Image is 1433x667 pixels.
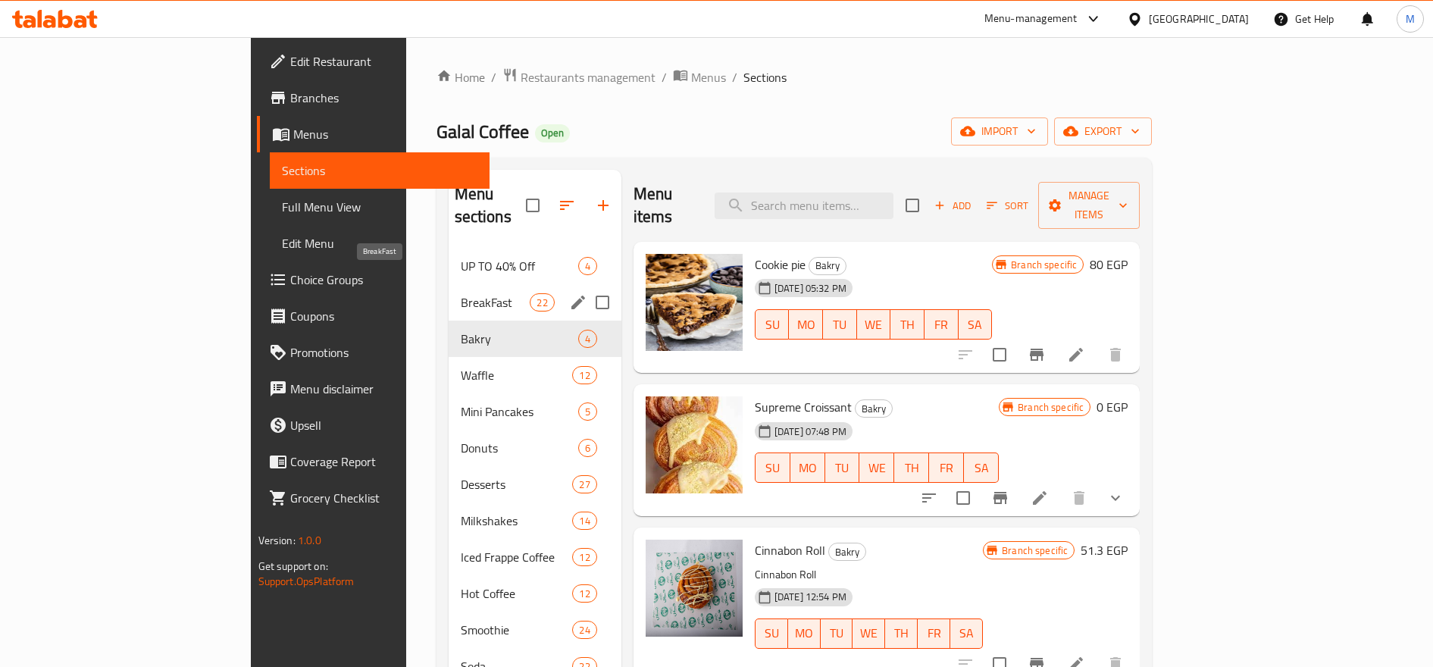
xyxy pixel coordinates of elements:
[449,284,621,321] div: BreakFast22edit
[535,127,570,139] span: Open
[795,314,817,336] span: MO
[461,439,578,457] div: Donuts
[646,254,743,351] img: Cookie pie
[755,452,790,483] button: SU
[257,334,490,371] a: Promotions
[768,424,853,439] span: [DATE] 07:48 PM
[290,89,478,107] span: Branches
[579,332,596,346] span: 4
[809,257,846,274] span: Bakry
[956,622,977,644] span: SA
[491,68,496,86] li: /
[929,452,964,483] button: FR
[461,512,573,530] span: Milkshakes
[964,452,999,483] button: SA
[865,457,888,479] span: WE
[436,114,529,149] span: Galal Coffee
[863,314,885,336] span: WE
[885,618,918,649] button: TH
[567,291,590,314] button: edit
[1066,122,1140,141] span: export
[1061,480,1097,516] button: delete
[578,439,597,457] div: items
[1097,480,1134,516] button: show more
[461,366,573,384] span: Waffle
[755,539,825,562] span: Cinnabon Roll
[755,396,852,418] span: Supreme Croissant
[572,621,596,639] div: items
[585,187,621,224] button: Add section
[646,396,743,493] img: Supreme Croissant
[573,478,596,492] span: 27
[1038,182,1140,229] button: Manage items
[257,43,490,80] a: Edit Restaurant
[1050,186,1128,224] span: Manage items
[859,622,879,644] span: WE
[282,198,478,216] span: Full Menu View
[762,622,782,644] span: SU
[984,10,1078,28] div: Menu-management
[449,248,621,284] div: UP TO 40% Off4
[896,189,928,221] span: Select section
[796,457,819,479] span: MO
[823,309,857,340] button: TU
[573,514,596,528] span: 14
[947,482,979,514] span: Select to update
[257,371,490,407] a: Menu disclaimer
[449,539,621,575] div: Iced Frappe Coffee12
[270,225,490,261] a: Edit Menu
[461,584,573,603] div: Hot Coffee
[535,124,570,142] div: Open
[762,314,784,336] span: SU
[572,366,596,384] div: items
[449,503,621,539] div: Milkshakes14
[931,314,953,336] span: FR
[461,257,578,275] div: UP TO 40% Off
[293,125,478,143] span: Menus
[461,293,530,312] span: BreakFast
[987,197,1028,215] span: Sort
[932,197,973,215] span: Add
[282,161,478,180] span: Sections
[996,543,1074,558] span: Branch specific
[572,548,596,566] div: items
[290,489,478,507] span: Grocery Checklist
[1031,489,1049,507] a: Edit menu item
[743,68,787,86] span: Sections
[461,330,578,348] span: Bakry
[755,309,790,340] button: SU
[579,441,596,456] span: 6
[449,321,621,357] div: Bakry4
[794,622,815,644] span: MO
[821,618,853,649] button: TU
[290,416,478,434] span: Upsell
[856,400,892,418] span: Bakry
[461,475,573,493] span: Desserts
[257,261,490,298] a: Choice Groups
[829,314,851,336] span: TU
[257,298,490,334] a: Coupons
[891,622,912,644] span: TH
[768,281,853,296] span: [DATE] 05:32 PM
[530,293,554,312] div: items
[982,480,1018,516] button: Branch-specific-item
[928,194,977,218] span: Add item
[825,452,860,483] button: TU
[634,183,697,228] h2: Menu items
[918,618,950,649] button: FR
[449,430,621,466] div: Donuts6
[449,393,621,430] div: Mini Pancakes5
[290,452,478,471] span: Coverage Report
[257,443,490,480] a: Coverage Report
[894,452,929,483] button: TH
[809,257,846,275] div: Bakry
[517,189,549,221] span: Select all sections
[890,309,925,340] button: TH
[831,457,854,479] span: TU
[1018,337,1055,373] button: Branch-specific-item
[788,618,821,649] button: MO
[790,452,825,483] button: MO
[282,234,478,252] span: Edit Menu
[449,612,621,648] div: Smoothie24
